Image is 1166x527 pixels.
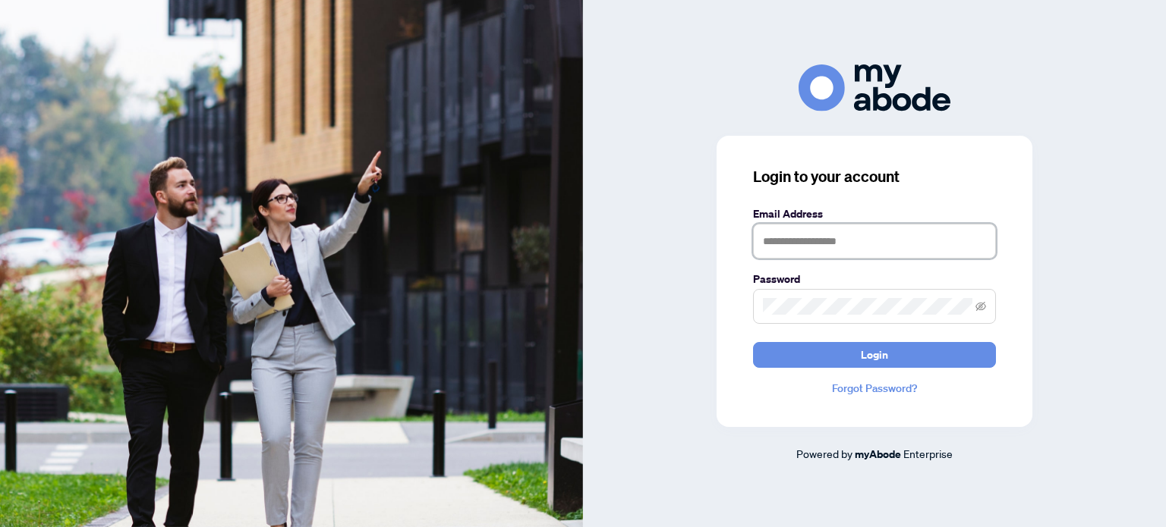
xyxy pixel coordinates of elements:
span: Enterprise [903,447,953,460]
label: Email Address [753,205,996,222]
label: Password [753,271,996,287]
img: ma-logo [799,64,950,111]
button: Login [753,342,996,368]
a: Forgot Password? [753,380,996,397]
span: eye-invisible [975,301,986,312]
span: Powered by [796,447,852,460]
a: myAbode [855,446,901,463]
span: Login [861,343,888,367]
h3: Login to your account [753,166,996,187]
